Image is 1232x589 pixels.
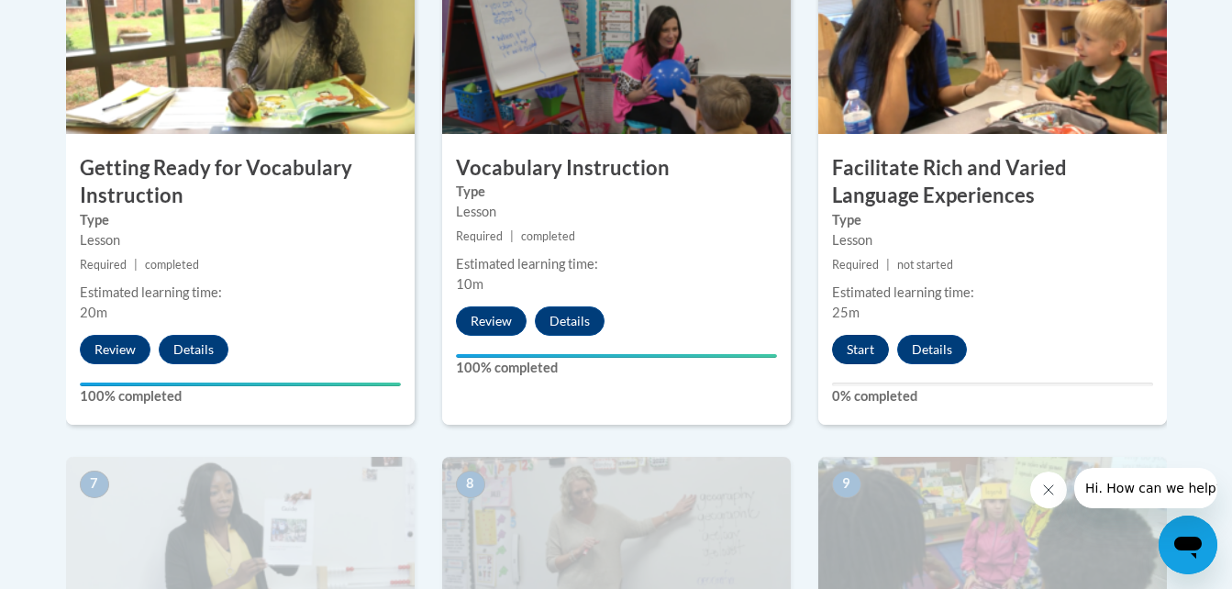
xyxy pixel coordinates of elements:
span: | [134,258,138,272]
label: 100% completed [456,358,777,378]
span: 10m [456,276,483,292]
span: Required [80,258,127,272]
span: 25m [832,305,860,320]
button: Details [535,306,605,336]
h3: Vocabulary Instruction [442,154,791,183]
span: Required [456,229,503,243]
div: Your progress [80,383,401,386]
button: Details [159,335,228,364]
iframe: Close message [1030,472,1067,508]
div: Lesson [832,230,1153,250]
span: 9 [832,471,861,498]
div: Estimated learning time: [456,254,777,274]
div: Lesson [80,230,401,250]
label: Type [456,182,777,202]
span: completed [521,229,575,243]
span: 7 [80,471,109,498]
button: Review [80,335,150,364]
h3: Getting Ready for Vocabulary Instruction [66,154,415,211]
button: Start [832,335,889,364]
iframe: Message from company [1074,468,1217,508]
span: 8 [456,471,485,498]
label: 100% completed [80,386,401,406]
span: Required [832,258,879,272]
div: Your progress [456,354,777,358]
span: | [510,229,514,243]
span: completed [145,258,199,272]
h3: Facilitate Rich and Varied Language Experiences [818,154,1167,211]
span: not started [897,258,953,272]
label: Type [832,210,1153,230]
span: 20m [80,305,107,320]
button: Details [897,335,967,364]
span: | [886,258,890,272]
span: Hi. How can we help? [11,13,149,28]
button: Review [456,306,527,336]
label: 0% completed [832,386,1153,406]
label: Type [80,210,401,230]
div: Estimated learning time: [80,283,401,303]
div: Estimated learning time: [832,283,1153,303]
div: Lesson [456,202,777,222]
iframe: Button to launch messaging window [1159,516,1217,574]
